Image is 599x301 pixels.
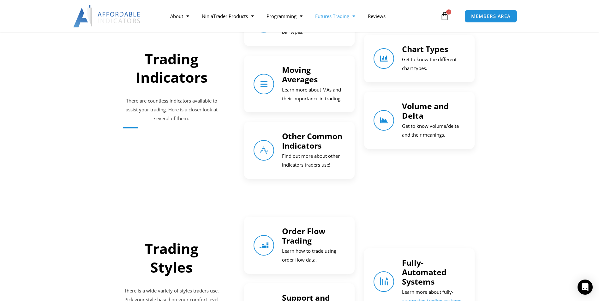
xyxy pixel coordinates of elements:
[282,226,325,246] a: Order Flow Trading
[123,50,221,87] h2: Trading Indicators
[282,131,342,151] a: Other Common Indicators
[309,9,362,23] a: Futures Trading
[464,10,517,23] a: MEMBERS AREA
[402,257,446,287] a: Fully-Automated Systems
[123,239,221,276] h2: Trading Styles
[402,101,449,121] a: Volume and Delta
[431,7,458,25] a: 0
[282,86,345,103] p: Learn more about MAs and their importance in trading.
[260,9,309,23] a: Programming
[73,5,141,27] img: LogoAI | Affordable Indicators – NinjaTrader
[282,152,345,169] p: Find out more about other indicators traders use!
[282,247,345,264] p: Learn how to trade using order flow data.
[578,280,593,295] div: Open Intercom Messenger
[362,9,392,23] a: Reviews
[374,271,394,292] a: Fully-Automated Systems
[446,9,451,15] span: 0
[282,64,318,85] a: Moving Averages
[374,48,394,69] a: Chart Types
[164,9,439,23] nav: Menu
[195,9,260,23] a: NinjaTrader Products
[123,97,221,123] p: There are countless indicators available to assist your trading. Here is a closer look at several...
[254,235,274,256] a: Order Flow Trading
[471,14,511,19] span: MEMBERS AREA
[402,44,448,54] a: Chart Types
[374,110,394,131] a: Volume and Delta
[402,55,465,73] p: Get to know the different chart types.
[254,140,274,161] a: Other Common Indicators
[164,9,195,23] a: About
[402,122,465,139] p: Get to know volume/delta and their meanings.
[254,74,274,94] a: Moving Averages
